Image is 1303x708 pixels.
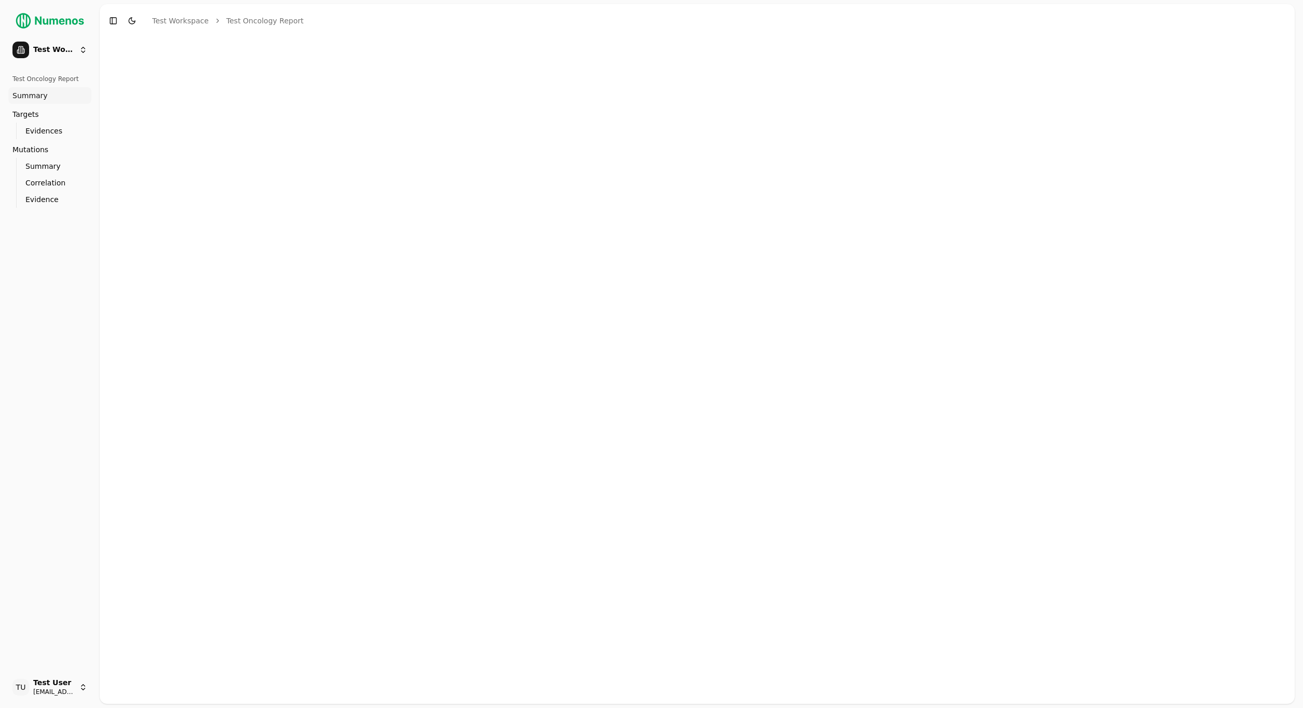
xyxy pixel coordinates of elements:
[8,37,91,62] button: Test Workspace
[8,141,91,158] a: Mutations
[8,8,91,33] img: Numenos
[21,176,79,190] a: Correlation
[227,16,304,26] a: Test Oncology Report
[25,194,59,205] span: Evidence
[33,45,75,55] span: Test Workspace
[25,178,65,188] span: Correlation
[33,688,75,696] span: [EMAIL_ADDRESS]
[21,124,79,138] a: Evidences
[25,126,62,136] span: Evidences
[8,71,91,87] div: Test Oncology Report
[12,90,48,101] span: Summary
[152,16,303,26] nav: breadcrumb
[8,87,91,104] a: Summary
[25,161,61,171] span: Summary
[152,16,209,26] a: Test Workspace
[21,159,79,173] a: Summary
[21,192,79,207] a: Evidence
[12,109,39,119] span: Targets
[33,678,75,688] span: Test User
[12,144,48,155] span: Mutations
[8,675,91,700] button: TUTest User[EMAIL_ADDRESS]
[12,679,29,696] span: TU
[8,106,91,123] a: Targets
